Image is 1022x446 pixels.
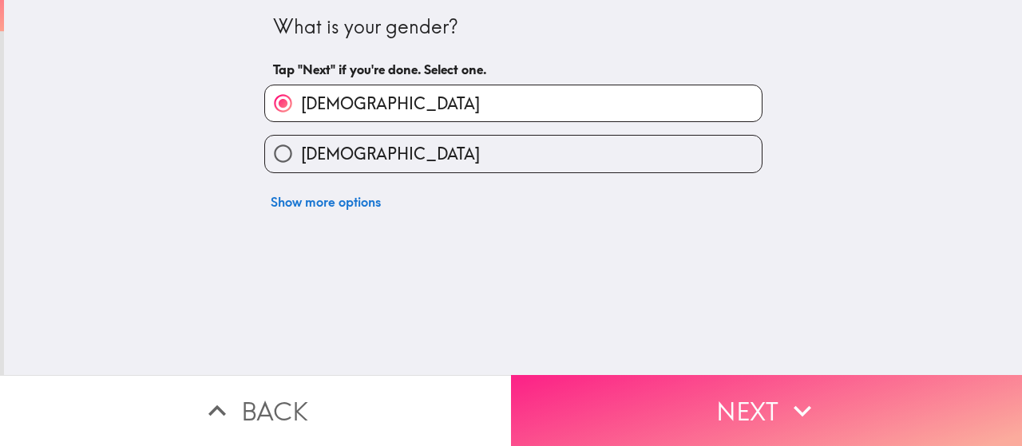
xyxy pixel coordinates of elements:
[264,186,387,218] button: Show more options
[265,85,762,121] button: [DEMOGRAPHIC_DATA]
[273,61,754,78] h6: Tap "Next" if you're done. Select one.
[301,143,480,165] span: [DEMOGRAPHIC_DATA]
[265,136,762,172] button: [DEMOGRAPHIC_DATA]
[511,375,1022,446] button: Next
[301,93,480,115] span: [DEMOGRAPHIC_DATA]
[273,14,754,41] div: What is your gender?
